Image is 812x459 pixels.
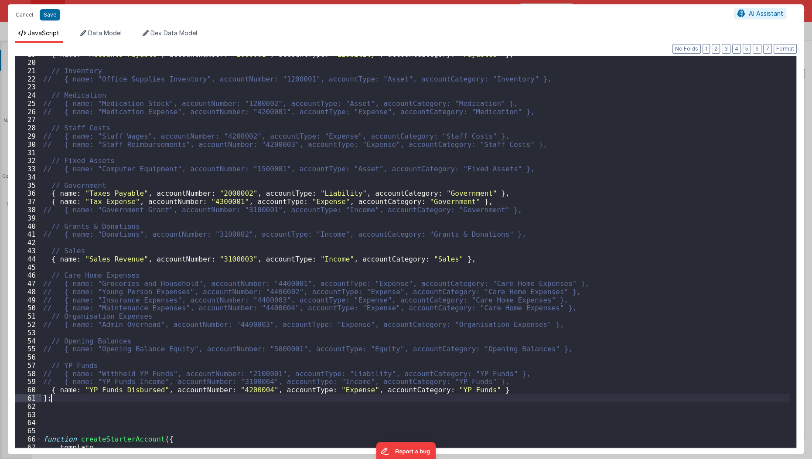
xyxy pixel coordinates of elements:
div: 24 [15,91,41,99]
div: 42 [15,238,41,247]
div: 52 [15,320,41,329]
div: 44 [15,255,41,263]
div: 57 [15,361,41,370]
button: Cancel [11,9,38,21]
div: 26 [15,108,41,116]
div: 37 [15,197,41,206]
div: 54 [15,337,41,345]
button: No Folds [672,44,701,54]
div: 55 [15,345,41,353]
button: 6 [753,44,761,54]
div: 67 [15,443,41,452]
span: AI Assistant [749,10,783,17]
div: 61 [15,394,41,402]
button: 2 [712,44,720,54]
span: Dev Data Model [150,29,197,37]
button: Format [774,44,797,54]
div: 28 [15,124,41,132]
div: 22 [15,75,41,83]
div: 47 [15,279,41,288]
div: 66 [15,435,41,443]
button: 5 [743,44,751,54]
span: Data Model [88,29,122,37]
div: 21 [15,67,41,75]
div: 30 [15,140,41,149]
div: 60 [15,386,41,394]
button: 4 [732,44,741,54]
div: 32 [15,156,41,165]
div: 51 [15,312,41,320]
div: 25 [15,99,41,108]
div: 64 [15,418,41,427]
div: 20 [15,58,41,67]
div: 45 [15,263,41,272]
div: 59 [15,377,41,386]
div: 41 [15,230,41,238]
button: 7 [763,44,772,54]
div: 23 [15,83,41,91]
div: 48 [15,288,41,296]
div: 49 [15,296,41,304]
div: 38 [15,206,41,214]
div: 27 [15,116,41,124]
div: 50 [15,304,41,312]
button: AI Assistant [734,8,786,19]
div: 36 [15,189,41,197]
div: 35 [15,181,41,190]
div: 58 [15,370,41,378]
div: 33 [15,165,41,173]
div: 53 [15,329,41,337]
div: 63 [15,411,41,419]
button: Save [40,9,60,20]
button: 1 [703,44,710,54]
span: JavaScript [28,29,59,37]
div: 65 [15,427,41,435]
div: 43 [15,247,41,255]
div: 46 [15,271,41,279]
div: 62 [15,402,41,411]
div: 56 [15,353,41,361]
div: 29 [15,132,41,140]
div: 31 [15,149,41,157]
button: 3 [722,44,730,54]
div: 40 [15,222,41,231]
div: 39 [15,214,41,222]
div: 34 [15,173,41,181]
